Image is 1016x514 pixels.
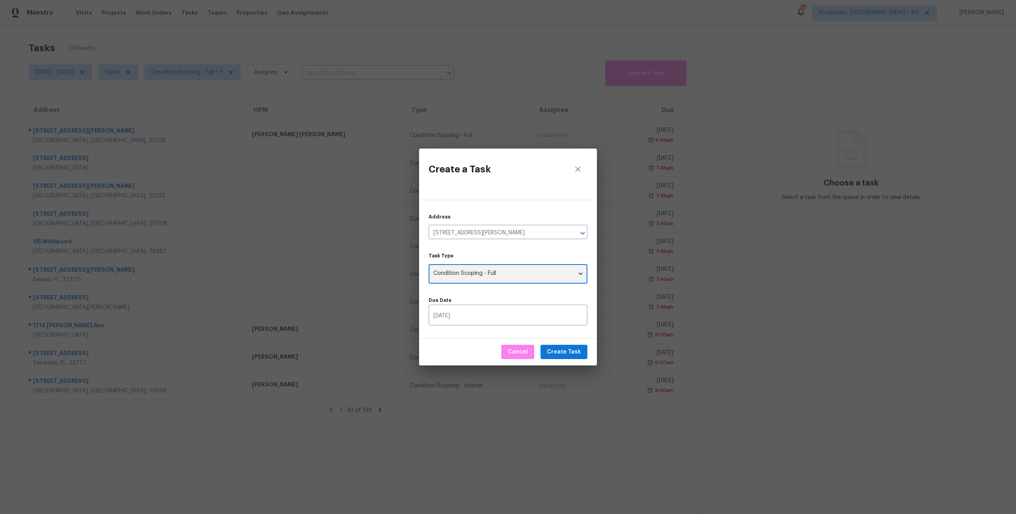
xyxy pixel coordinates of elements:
[547,347,581,357] span: Create Task
[508,347,528,357] span: Cancel
[577,228,588,239] button: Open
[429,164,491,175] h3: Create a Task
[501,345,534,359] button: Cancel
[429,214,450,219] label: Address
[429,253,587,258] label: Task Type
[568,160,587,179] button: close
[429,227,565,239] input: Search by address
[429,264,587,284] div: Condition Scoping - Full
[541,345,587,359] button: Create Task
[429,298,587,303] label: Due Date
